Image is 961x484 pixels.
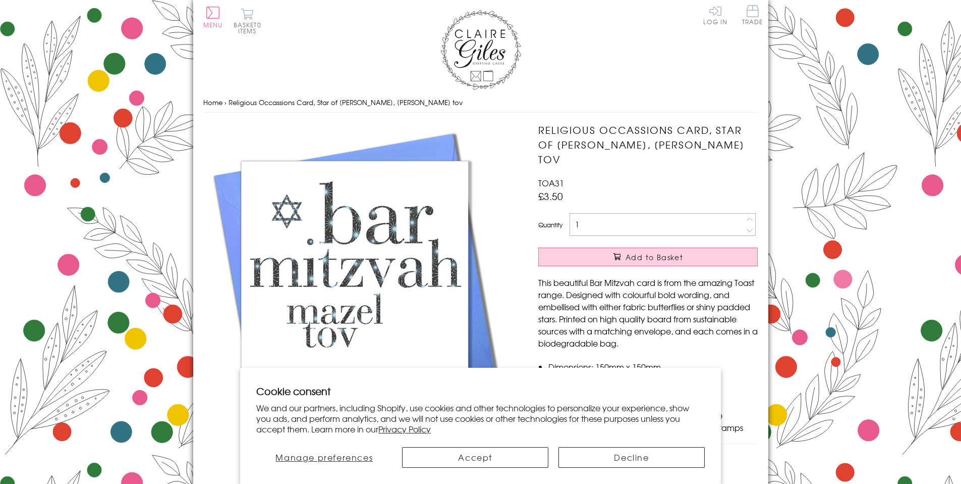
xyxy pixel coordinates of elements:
[256,384,705,398] h2: Cookie consent
[742,5,763,25] span: Trade
[203,20,223,29] span: Menu
[440,10,521,90] img: Claire Giles Greetings Cards
[238,20,261,35] span: 0 items
[626,252,683,262] span: Add to Basket
[703,5,727,25] a: Log In
[538,248,758,266] button: Add to Basket
[203,92,758,113] nav: breadcrumbs
[229,98,463,107] span: Religious Occassions Card, Star of [PERSON_NAME], [PERSON_NAME] tov
[378,423,431,435] a: Privacy Policy
[538,220,562,229] label: Quantity
[275,451,373,463] span: Manage preferences
[402,447,548,468] button: Accept
[538,123,758,166] h1: Religious Occassions Card, Star of [PERSON_NAME], [PERSON_NAME] tov
[548,361,758,373] li: Dimensions: 150mm x 150mm
[742,5,763,27] a: Trade
[203,7,223,28] button: Menu
[538,189,563,203] span: £3.50
[538,177,564,189] span: TOA31
[256,447,392,468] button: Manage preferences
[234,8,261,34] button: Basket0 items
[538,276,758,349] p: This beautiful Bar Mitzvah card is from the amazing Toast range. Designed with colourful bold wor...
[224,98,227,107] span: ›
[203,98,222,107] a: Home
[203,123,506,426] img: Religious Occassions Card, Star of David, Bar Mitzvah maxel tov
[256,403,705,434] p: We and our partners, including Shopify, use cookies and other technologies to personalize your ex...
[558,447,705,468] button: Decline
